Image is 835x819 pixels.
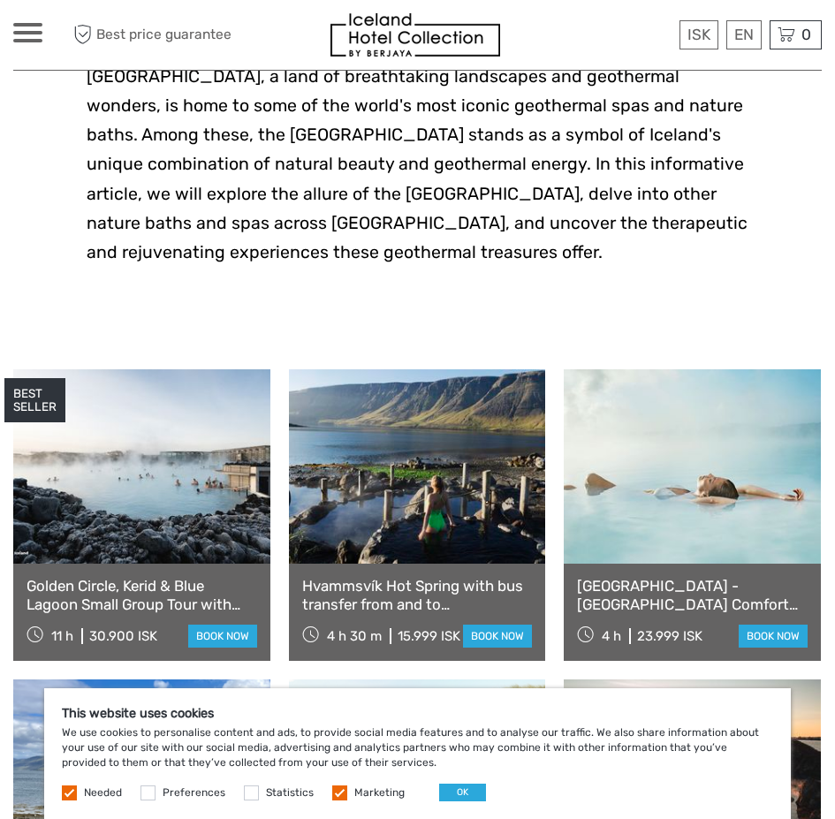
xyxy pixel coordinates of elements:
[398,628,460,644] div: 15.999 ISK
[577,577,808,613] a: [GEOGRAPHIC_DATA] - [GEOGRAPHIC_DATA] Comfort including admission
[27,577,257,613] a: Golden Circle, Kerid & Blue Lagoon Small Group Tour with Admission Ticket
[4,378,65,422] div: BEST SELLER
[726,20,762,49] div: EN
[330,13,500,57] img: 481-8f989b07-3259-4bb0-90ed-3da368179bdc_logo_small.jpg
[163,785,225,800] label: Preferences
[463,625,532,648] a: book now
[687,26,710,43] span: ISK
[354,785,405,800] label: Marketing
[62,706,773,721] h5: This website uses cookies
[69,20,232,49] span: Best price guarantee
[266,785,314,800] label: Statistics
[602,628,621,644] span: 4 h
[188,625,257,648] a: book now
[302,577,533,613] a: Hvammsvík Hot Spring with bus transfer from and to [GEOGRAPHIC_DATA]
[203,27,224,49] button: Open LiveChat chat widget
[439,784,486,801] button: OK
[739,625,808,648] a: book now
[51,628,73,644] span: 11 h
[44,688,791,819] div: We use cookies to personalise content and ads, to provide social media features and to analyse ou...
[84,785,122,800] label: Needed
[327,628,382,644] span: 4 h 30 m
[89,628,157,644] div: 30.900 ISK
[25,31,200,45] p: We're away right now. Please check back later!
[799,26,814,43] span: 0
[637,628,702,644] div: 23.999 ISK
[87,66,748,262] span: [GEOGRAPHIC_DATA], a land of breathtaking landscapes and geothermal wonders, is home to some of t...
